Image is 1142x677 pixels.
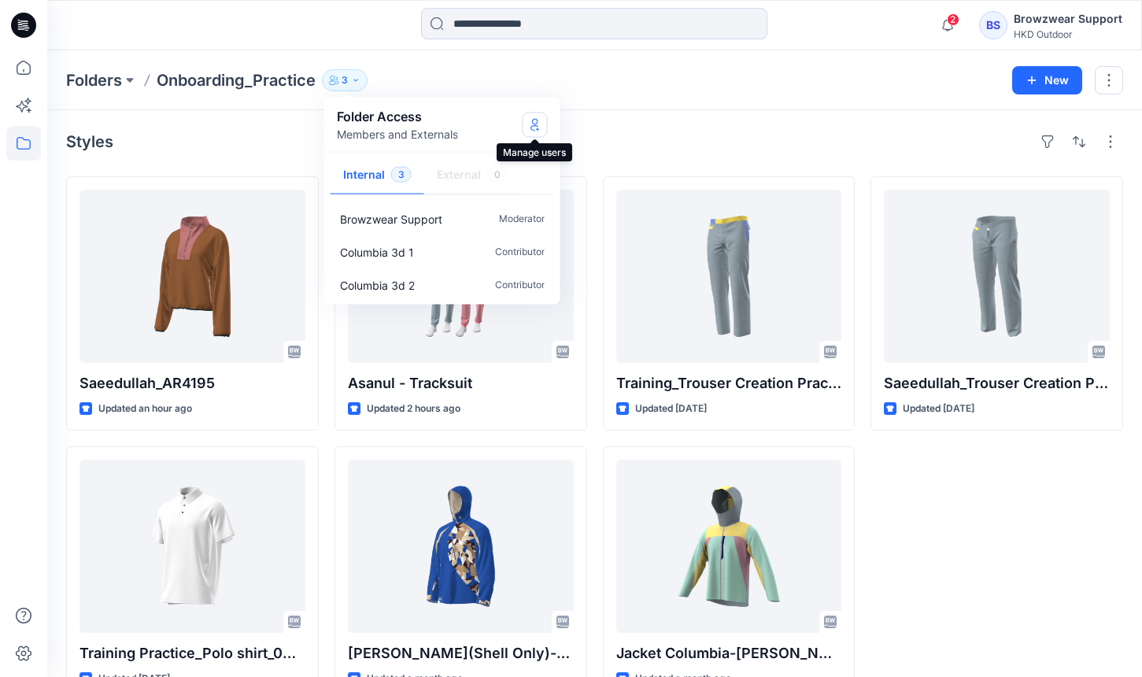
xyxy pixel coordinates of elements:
a: Jacket Columbia-Asanul Hoque [616,460,842,633]
a: Folders [66,69,122,91]
p: Updated an hour ago [98,401,192,417]
p: Updated 2 hours ago [367,401,460,417]
button: External [424,156,520,196]
p: Updated [DATE] [903,401,974,417]
p: [PERSON_NAME](Shell Only)-v2-23July [348,642,574,664]
p: 3 [342,72,348,89]
p: Browzwear Support [340,210,442,227]
button: 3 [322,69,368,91]
p: Updated [DATE] [635,401,707,417]
p: Members and Externals [337,126,458,142]
h4: Styles [66,132,113,151]
span: 2 [947,13,959,26]
div: BS [979,11,1007,39]
p: Moderator [499,210,545,227]
button: Internal [331,156,424,196]
p: Contributor [495,276,545,293]
a: Columbia 3d 2Contributor [327,268,557,302]
a: Training Practice_Polo shirt_001-23July [79,460,305,633]
p: Contributor [495,243,545,260]
span: 3 [391,167,412,183]
a: Browzwear SupportModerator [327,202,557,235]
div: Browzwear Support [1014,9,1122,28]
a: Saeedullah_Trouser Creation Practice [884,190,1110,363]
p: Training_Trouser Creation Practice [616,372,842,394]
p: Columbia 3d 1 [340,243,414,260]
p: Folder Access [337,107,458,126]
button: New [1012,66,1082,94]
p: Asanul - Tracksuit [348,372,574,394]
span: 0 [487,167,508,183]
div: HKD Outdoor [1014,28,1122,40]
a: Saeedullah_AR4195 [79,190,305,363]
p: Columbia 3d 2 [340,276,415,293]
p: Onboarding_Practice [157,69,316,91]
p: Saeedullah_AR4195 [79,372,305,394]
a: Training_Trouser Creation Practice [616,190,842,363]
button: Manage Users [523,112,548,137]
a: Columbia 3d 1Contributor [327,235,557,268]
a: Saeedullah Men's_Hard_Shell_Jacket(Shell Only)-v2-23July [348,460,574,633]
p: Jacket Columbia-[PERSON_NAME] [616,642,842,664]
p: Training Practice_Polo shirt_001-23July [79,642,305,664]
p: Saeedullah_Trouser Creation Practice [884,372,1110,394]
